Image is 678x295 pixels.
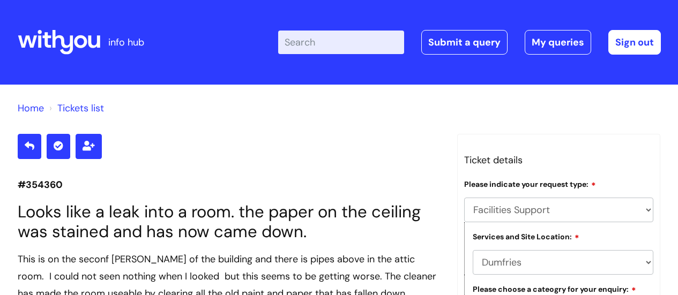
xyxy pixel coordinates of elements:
[18,102,44,115] a: Home
[47,100,104,117] li: Tickets list
[18,176,441,193] p: #354360
[108,34,144,51] p: info hub
[57,102,104,115] a: Tickets list
[421,30,508,55] a: Submit a query
[464,178,596,189] label: Please indicate your request type:
[608,30,661,55] a: Sign out
[18,100,44,117] li: Solution home
[278,30,661,55] div: | -
[473,231,579,241] label: Services and Site Location:
[525,30,591,55] a: My queries
[18,202,441,241] h1: Looks like a leak into a room. the paper on the ceiling was stained and has now came down.
[473,283,636,294] label: Please choose a cateogry for your enquiry:
[464,152,654,169] h3: Ticket details
[278,31,404,54] input: Search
